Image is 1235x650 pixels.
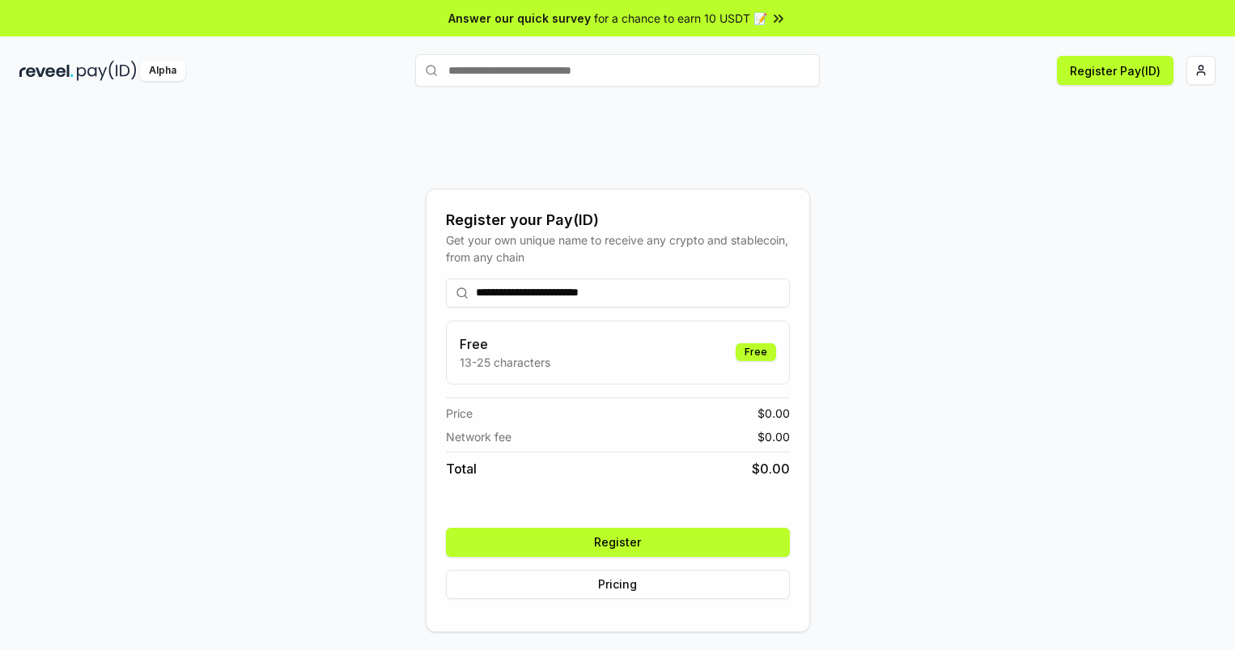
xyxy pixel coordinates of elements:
[446,570,790,599] button: Pricing
[446,232,790,266] div: Get your own unique name to receive any crypto and stablecoin, from any chain
[77,61,137,81] img: pay_id
[19,61,74,81] img: reveel_dark
[446,405,473,422] span: Price
[448,10,591,27] span: Answer our quick survey
[594,10,767,27] span: for a chance to earn 10 USDT 📝
[140,61,185,81] div: Alpha
[446,428,511,445] span: Network fee
[736,343,776,361] div: Free
[1057,56,1173,85] button: Register Pay(ID)
[460,334,550,354] h3: Free
[446,528,790,557] button: Register
[758,405,790,422] span: $ 0.00
[758,428,790,445] span: $ 0.00
[460,354,550,371] p: 13-25 characters
[752,459,790,478] span: $ 0.00
[446,209,790,232] div: Register your Pay(ID)
[446,459,477,478] span: Total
